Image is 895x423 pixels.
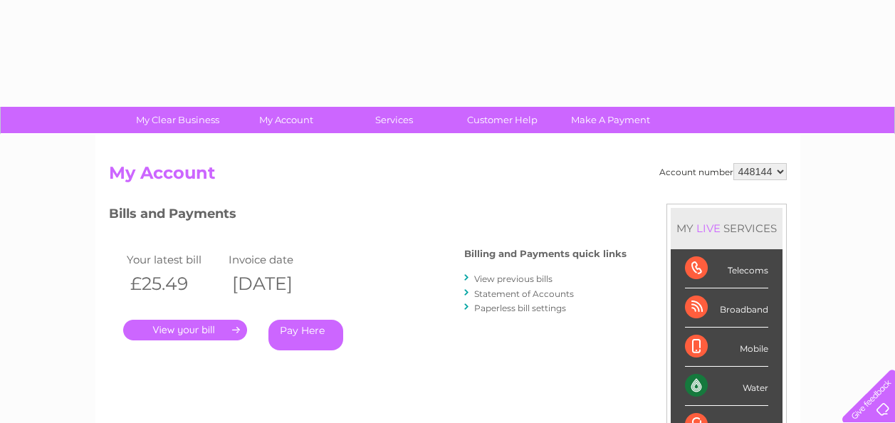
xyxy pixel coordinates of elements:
a: Services [335,107,453,133]
td: Your latest bill [123,250,226,269]
a: Paperless bill settings [474,303,566,313]
a: Statement of Accounts [474,288,574,299]
h4: Billing and Payments quick links [464,249,627,259]
div: Account number [659,163,787,180]
a: Customer Help [444,107,561,133]
a: Make A Payment [552,107,669,133]
th: [DATE] [225,269,328,298]
a: My Account [227,107,345,133]
h2: My Account [109,163,787,190]
div: Water [685,367,768,406]
th: £25.49 [123,269,226,298]
div: Broadband [685,288,768,328]
h3: Bills and Payments [109,204,627,229]
a: Pay Here [268,320,343,350]
div: MY SERVICES [671,208,783,249]
a: . [123,320,247,340]
td: Invoice date [225,250,328,269]
div: Mobile [685,328,768,367]
div: LIVE [694,221,723,235]
a: View previous bills [474,273,553,284]
div: Telecoms [685,249,768,288]
a: My Clear Business [119,107,236,133]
